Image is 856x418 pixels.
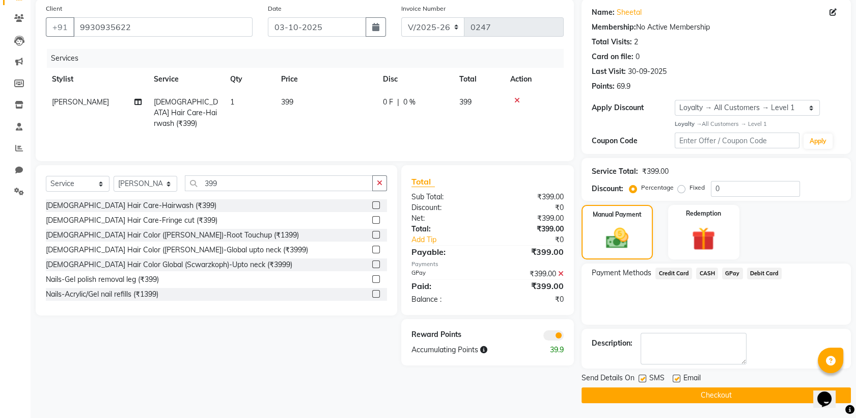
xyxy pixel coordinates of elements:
[46,68,148,91] th: Stylist
[404,269,488,279] div: GPay
[634,37,638,47] div: 2
[628,66,667,77] div: 30-09-2025
[453,68,504,91] th: Total
[411,176,435,187] span: Total
[404,213,488,224] div: Net:
[404,224,488,234] div: Total:
[592,66,626,77] div: Last Visit:
[268,4,282,13] label: Date
[46,200,216,211] div: [DEMOGRAPHIC_DATA] Hair Care-Hairwash (₹399)
[46,230,299,241] div: [DEMOGRAPHIC_DATA] Hair Color ([PERSON_NAME])-Root Touchup (₹1399)
[675,120,841,128] div: All Customers → Level 1
[599,225,636,251] img: _cash.svg
[592,102,675,113] div: Apply Discount
[224,68,275,91] th: Qty
[582,387,851,403] button: Checkout
[73,17,253,37] input: Search by Name/Mobile/Email/Code
[592,7,615,18] div: Name:
[592,136,675,146] div: Coupon Code
[397,97,399,108] span: |
[502,234,571,245] div: ₹0
[404,280,488,292] div: Paid:
[722,268,743,279] span: GPay
[592,184,623,194] div: Discount:
[488,294,572,305] div: ₹0
[804,134,833,149] button: Apply
[46,289,158,300] div: Nails-Acrylic/Gel nail refills (₹1399)
[47,49,571,68] div: Services
[582,373,634,385] span: Send Details On
[592,22,841,33] div: No Active Membership
[592,22,636,33] div: Membership:
[617,81,630,92] div: 69.9
[675,133,799,148] input: Enter Offer / Coupon Code
[403,97,416,108] span: 0 %
[675,120,702,127] strong: Loyalty →
[488,280,572,292] div: ₹399.00
[52,97,109,107] span: [PERSON_NAME]
[185,175,373,191] input: Search or Scan
[404,246,488,258] div: Payable:
[404,294,488,305] div: Balance :
[281,97,293,107] span: 399
[404,192,488,202] div: Sub Total:
[275,68,377,91] th: Price
[46,245,308,255] div: [DEMOGRAPHIC_DATA] Hair Color ([PERSON_NAME])-Global upto neck (₹3999)
[488,246,572,258] div: ₹399.00
[401,4,446,13] label: Invoice Number
[592,338,632,349] div: Description:
[488,213,572,224] div: ₹399.00
[592,37,632,47] div: Total Visits:
[636,51,640,62] div: 0
[488,224,572,234] div: ₹399.00
[377,68,453,91] th: Disc
[530,345,571,355] div: 39.9
[617,7,642,18] a: Sheetal
[689,183,705,192] label: Fixed
[411,260,564,269] div: Payments
[684,224,723,253] img: _gift.svg
[46,274,159,285] div: Nails-Gel polish removal leg (₹399)
[593,210,642,219] label: Manual Payment
[404,345,530,355] div: Accumulating Points
[46,17,74,37] button: +91
[230,97,234,107] span: 1
[404,202,488,213] div: Discount:
[488,192,572,202] div: ₹399.00
[148,68,224,91] th: Service
[488,269,572,279] div: ₹399.00
[686,209,721,218] label: Redemption
[641,183,674,192] label: Percentage
[46,259,292,270] div: [DEMOGRAPHIC_DATA] Hair Color Global (Scwarzkoph)-Upto neck (₹3999)
[46,4,62,13] label: Client
[459,97,472,107] span: 399
[683,373,701,385] span: Email
[592,81,615,92] div: Points:
[404,329,488,341] div: Reward Points
[592,268,651,278] span: Payment Methods
[813,377,846,408] iframe: chat widget
[488,202,572,213] div: ₹0
[154,97,218,128] span: [DEMOGRAPHIC_DATA] Hair Care-Hairwash (₹399)
[504,68,564,91] th: Action
[592,51,633,62] div: Card on file:
[696,268,718,279] span: CASH
[747,268,782,279] span: Debit Card
[404,234,502,245] a: Add Tip
[649,373,665,385] span: SMS
[655,268,692,279] span: Credit Card
[642,166,669,177] div: ₹399.00
[592,166,638,177] div: Service Total:
[383,97,393,108] span: 0 F
[46,215,217,226] div: [DEMOGRAPHIC_DATA] Hair Care-Fringe cut (₹399)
